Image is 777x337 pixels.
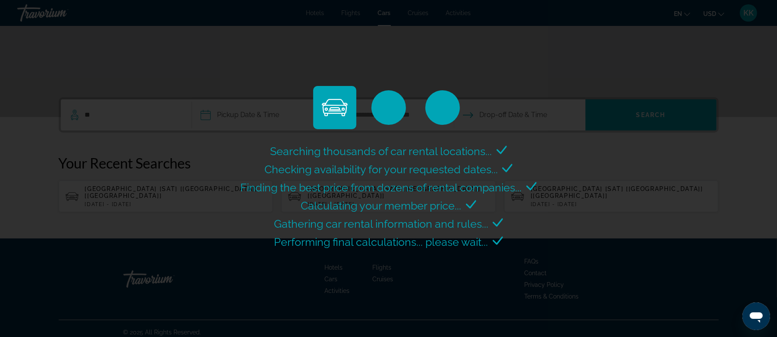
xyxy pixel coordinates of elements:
[271,145,492,158] span: Searching thousands of car rental locations...
[241,181,522,194] span: Finding the best price from dozens of rental companies...
[301,199,462,212] span: Calculating your member price...
[274,235,488,248] span: Performing final calculations... please wait...
[274,217,488,230] span: Gathering car rental information and rules...
[742,302,770,330] iframe: Button to launch messaging window
[264,163,498,176] span: Checking availability for your requested dates...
